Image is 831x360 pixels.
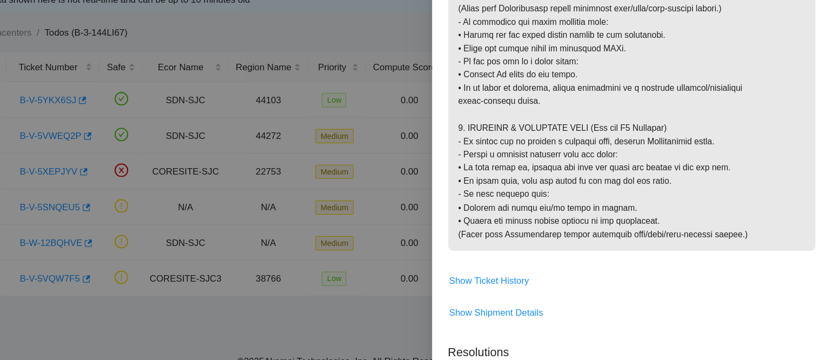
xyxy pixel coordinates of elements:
[513,276,579,288] span: Show Ticket History
[515,13,523,22] span: close
[511,12,527,23] button: Close
[533,9,818,26] div: TODOs - Description - B-W-12BQHVE
[512,273,580,290] button: Show Ticket History
[512,299,591,317] button: Show Shipment Details
[513,302,591,314] span: Show Shipment Details
[511,325,818,349] p: Resolutions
